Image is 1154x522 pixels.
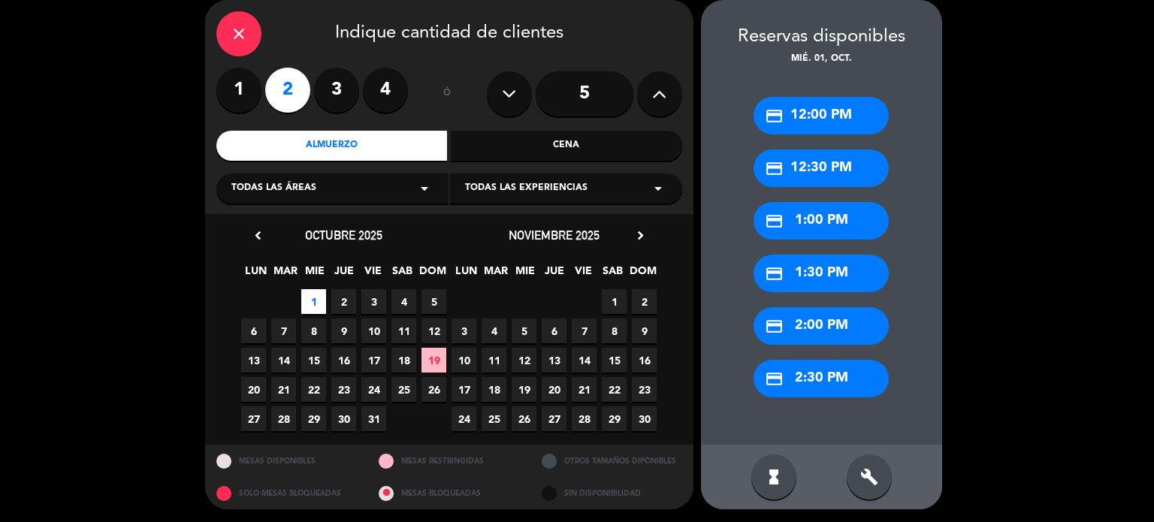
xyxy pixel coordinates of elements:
span: 6 [241,318,266,343]
span: 4 [482,318,506,343]
span: 20 [542,377,566,402]
span: JUE [331,262,356,287]
span: 10 [361,318,386,343]
span: 23 [632,377,657,402]
div: SIN DISPONIBILIDAD [530,477,693,509]
span: 30 [632,406,657,431]
span: 13 [542,348,566,373]
span: 27 [542,406,566,431]
label: 1 [216,68,261,113]
span: 21 [572,377,597,402]
span: 22 [602,377,627,402]
span: JUE [542,262,566,287]
label: 4 [363,68,408,113]
div: SOLO MESAS BLOQUEADAS [205,477,368,509]
span: 19 [512,377,536,402]
label: 3 [314,68,359,113]
span: noviembre 2025 [509,228,600,243]
span: 7 [572,318,597,343]
span: 7 [271,318,296,343]
span: 17 [452,377,476,402]
i: credit_card [765,317,784,336]
div: MESAS DISPONIBLES [205,445,368,477]
span: 26 [512,406,536,431]
span: 4 [391,289,416,314]
div: MESAS RESTRINGIDAS [367,445,530,477]
span: 3 [361,289,386,314]
label: 2 [265,68,310,113]
i: credit_card [765,107,784,125]
span: 11 [391,318,416,343]
i: build [860,468,878,486]
span: 18 [482,377,506,402]
span: 8 [301,318,326,343]
span: SAB [600,262,625,287]
span: 10 [452,348,476,373]
span: 25 [391,377,416,402]
span: 2 [331,289,356,314]
span: 16 [632,348,657,373]
span: 5 [512,318,536,343]
span: 20 [241,377,266,402]
span: 15 [301,348,326,373]
i: chevron_right [633,228,648,243]
div: MESAS BLOQUEADAS [367,477,530,509]
div: Reservas disponibles [701,23,942,52]
div: 1:30 PM [754,255,889,292]
span: 18 [391,348,416,373]
span: 28 [271,406,296,431]
span: 12 [512,348,536,373]
span: 14 [271,348,296,373]
div: 2:00 PM [754,307,889,345]
span: 30 [331,406,356,431]
i: credit_card [765,159,784,178]
span: VIE [571,262,596,287]
i: chevron_left [250,228,266,243]
span: 21 [271,377,296,402]
span: MAR [273,262,298,287]
span: 27 [241,406,266,431]
i: arrow_drop_down [649,180,667,198]
span: MIE [302,262,327,287]
span: 2 [632,289,657,314]
span: 9 [331,318,356,343]
span: 29 [602,406,627,431]
div: Indique cantidad de clientes [216,11,682,56]
span: MIE [512,262,537,287]
span: 26 [421,377,446,402]
span: 11 [482,348,506,373]
div: 2:30 PM [754,360,889,397]
span: 1 [602,289,627,314]
i: credit_card [765,370,784,388]
span: 23 [331,377,356,402]
div: Almuerzo [216,131,448,161]
span: 9 [632,318,657,343]
span: 29 [301,406,326,431]
div: ó [423,68,472,120]
span: 12 [421,318,446,343]
div: 12:30 PM [754,149,889,187]
span: octubre 2025 [305,228,382,243]
span: 5 [421,289,446,314]
span: LUN [454,262,479,287]
span: Todas las experiencias [465,181,588,196]
span: 14 [572,348,597,373]
div: 1:00 PM [754,202,889,240]
span: LUN [243,262,268,287]
span: 24 [452,406,476,431]
span: VIE [361,262,385,287]
span: 13 [241,348,266,373]
div: OTROS TAMAÑOS DIPONIBLES [530,445,693,477]
span: Todas las áreas [231,181,316,196]
span: 28 [572,406,597,431]
span: 22 [301,377,326,402]
span: 17 [361,348,386,373]
span: 16 [331,348,356,373]
div: Cena [451,131,682,161]
span: 24 [361,377,386,402]
span: DOM [419,262,444,287]
i: credit_card [765,212,784,231]
div: 12:00 PM [754,97,889,134]
span: 19 [421,348,446,373]
span: 31 [361,406,386,431]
